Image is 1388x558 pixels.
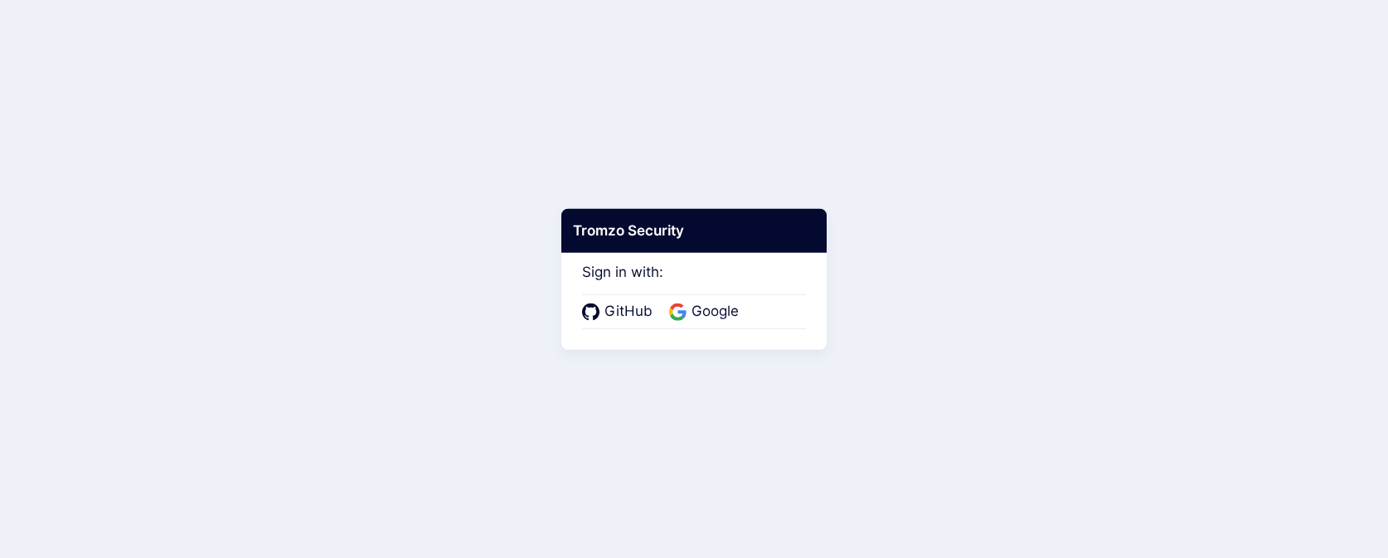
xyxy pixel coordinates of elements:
[687,301,744,323] span: Google
[582,301,658,323] a: GitHub
[561,208,827,253] div: Tromzo Security
[599,301,658,323] span: GitHub
[582,240,806,328] div: Sign in with:
[669,301,744,323] a: Google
